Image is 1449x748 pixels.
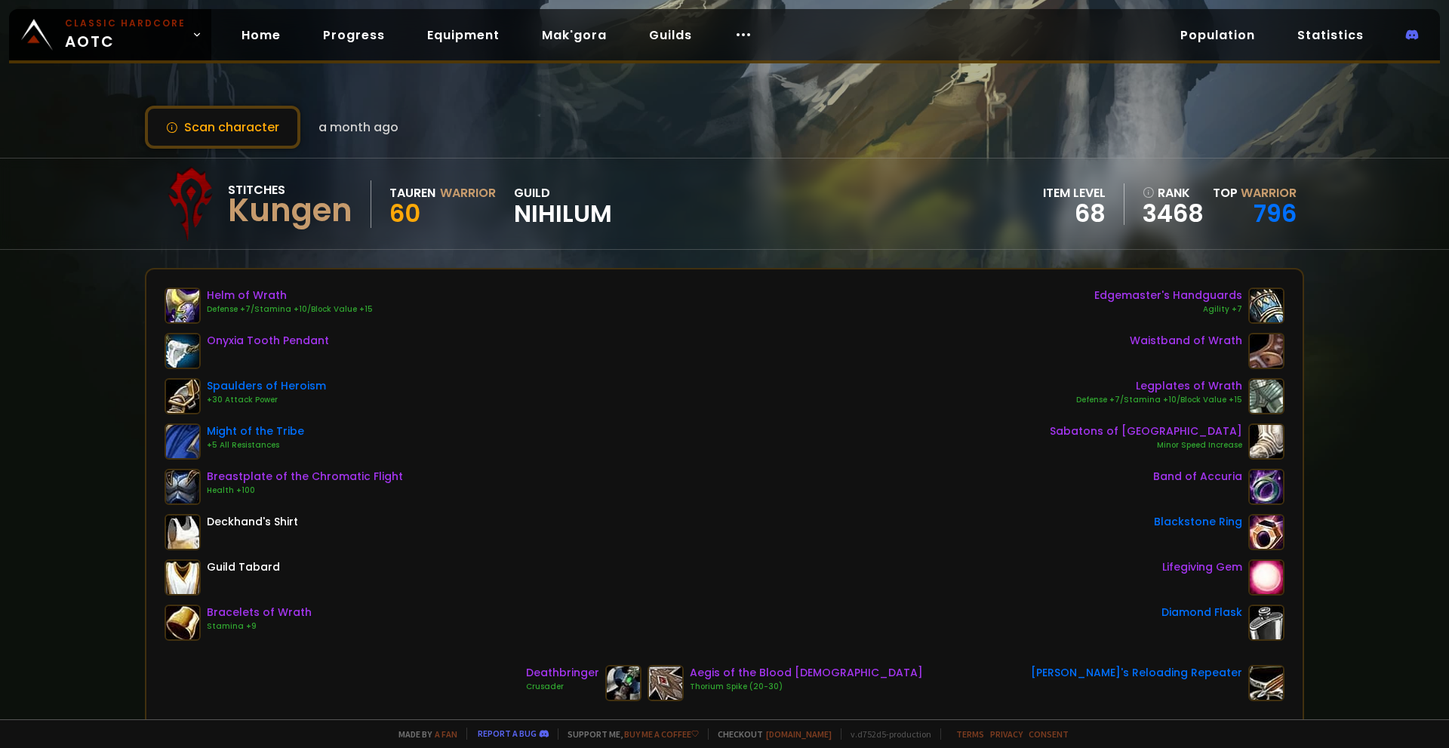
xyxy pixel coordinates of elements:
span: Made by [389,728,457,740]
img: item-17068 [605,665,641,701]
img: item-18404 [165,333,201,369]
div: Sabatons of [GEOGRAPHIC_DATA] [1050,423,1242,439]
div: Waistband of Wrath [1130,333,1242,349]
div: [PERSON_NAME]'s Reloading Repeater [1031,665,1242,681]
a: Terms [956,728,984,740]
a: 3468 [1143,202,1204,225]
a: Privacy [990,728,1023,740]
div: item level [1043,183,1106,202]
div: Onyxia Tooth Pendant [207,333,329,349]
a: Guilds [637,20,704,51]
span: Support me, [558,728,699,740]
div: guild [514,183,612,225]
img: item-12895 [165,469,201,505]
img: item-19341 [1248,559,1284,596]
div: +30 Attack Power [207,394,326,406]
div: Helm of Wrath [207,288,373,303]
img: item-17063 [1248,469,1284,505]
div: Defense +7/Stamina +10/Block Value +15 [207,303,373,316]
a: 796 [1254,196,1297,230]
a: Home [229,20,293,51]
a: Population [1168,20,1267,51]
div: Crusader [526,681,599,693]
div: Breastplate of the Chromatic Flight [207,469,403,485]
a: Statistics [1285,20,1376,51]
a: Progress [311,20,397,51]
img: item-19862 [648,665,684,701]
div: Thorium Spike (20-30) [690,681,923,693]
span: Nihilum [514,202,612,225]
a: Consent [1029,728,1069,740]
a: a fan [435,728,457,740]
img: item-16965 [1248,423,1284,460]
div: +5 All Resistances [207,439,304,451]
img: item-16960 [1248,333,1284,369]
a: Buy me a coffee [624,728,699,740]
a: [DOMAIN_NAME] [766,728,832,740]
div: Deckhand's Shirt [207,514,298,530]
div: Tauren [389,183,435,202]
div: 68 [1043,202,1106,225]
div: Stamina +9 [207,620,312,633]
div: Health +100 [207,485,403,497]
div: Kungen [228,199,352,222]
div: Edgemaster's Handguards [1094,288,1242,303]
span: Checkout [708,728,832,740]
span: v. d752d5 - production [841,728,931,740]
div: Aegis of the Blood [DEMOGRAPHIC_DATA] [690,665,923,681]
button: Scan character [145,106,300,149]
span: 60 [389,196,420,230]
img: item-20130 [1248,605,1284,641]
div: Agility +7 [1094,303,1242,316]
span: AOTC [65,17,186,53]
img: item-16959 [165,605,201,641]
div: Diamond Flask [1161,605,1242,620]
div: Legplates of Wrath [1076,378,1242,394]
div: Lifegiving Gem [1162,559,1242,575]
img: item-17713 [1248,514,1284,550]
img: item-5107 [165,514,201,550]
div: Warrior [440,183,496,202]
div: Might of the Tribe [207,423,304,439]
div: Spaulders of Heroism [207,378,326,394]
div: Blackstone Ring [1154,514,1242,530]
img: item-5976 [165,559,201,596]
a: Equipment [415,20,512,51]
div: Band of Accuria [1153,469,1242,485]
div: rank [1143,183,1204,202]
img: item-16962 [1248,378,1284,414]
div: Deathbringer [526,665,599,681]
a: Report a bug [478,728,537,739]
span: a month ago [318,118,398,137]
img: item-22712 [165,423,201,460]
div: Guild Tabard [207,559,280,575]
div: Minor Speed Increase [1050,439,1242,451]
img: item-14551 [1248,288,1284,324]
a: Classic HardcoreAOTC [9,9,211,60]
a: Mak'gora [530,20,619,51]
div: Defense +7/Stamina +10/Block Value +15 [1076,394,1242,406]
div: Bracelets of Wrath [207,605,312,620]
div: Top [1213,183,1297,202]
span: Warrior [1241,184,1297,202]
img: item-22001 [165,378,201,414]
img: item-16963 [165,288,201,324]
div: Stitches [228,180,352,199]
small: Classic Hardcore [65,17,186,30]
img: item-22347 [1248,665,1284,701]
